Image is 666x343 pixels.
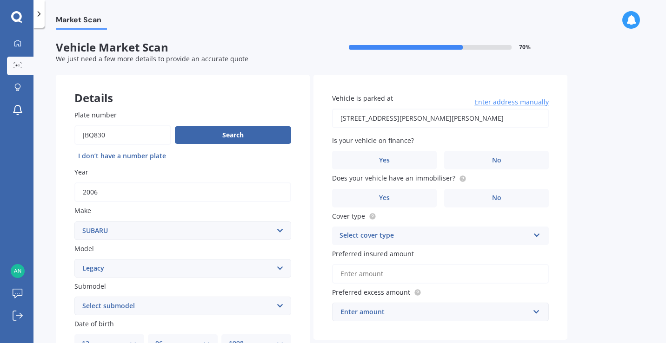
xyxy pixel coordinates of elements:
[56,75,310,103] div: Details
[332,94,393,103] span: Vehicle is parked at
[74,182,291,202] input: YYYY
[175,126,291,144] button: Search
[11,264,25,278] img: a3872c3da851a00573829fa33557a911
[332,264,549,284] input: Enter amount
[332,249,414,258] span: Preferred insured amount
[340,307,529,317] div: Enter amount
[332,174,455,183] span: Does your vehicle have an immobiliser?
[332,212,365,220] span: Cover type
[332,288,410,297] span: Preferred excess amount
[74,207,91,215] span: Make
[74,149,170,163] button: I don’t have a number plate
[74,125,171,145] input: Enter plate number
[332,136,414,145] span: Is your vehicle on finance?
[74,110,117,119] span: Plate number
[74,282,106,291] span: Submodel
[74,244,94,253] span: Model
[519,44,531,51] span: 70 %
[74,168,88,176] span: Year
[379,194,390,202] span: Yes
[332,109,549,128] input: Enter address
[474,97,549,107] span: Enter address manually
[379,156,390,164] span: Yes
[74,319,114,328] span: Date of birth
[492,194,501,202] span: No
[56,41,312,54] span: Vehicle Market Scan
[340,230,529,241] div: Select cover type
[56,15,107,28] span: Market Scan
[56,54,248,63] span: We just need a few more details to provide an accurate quote
[492,156,501,164] span: No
